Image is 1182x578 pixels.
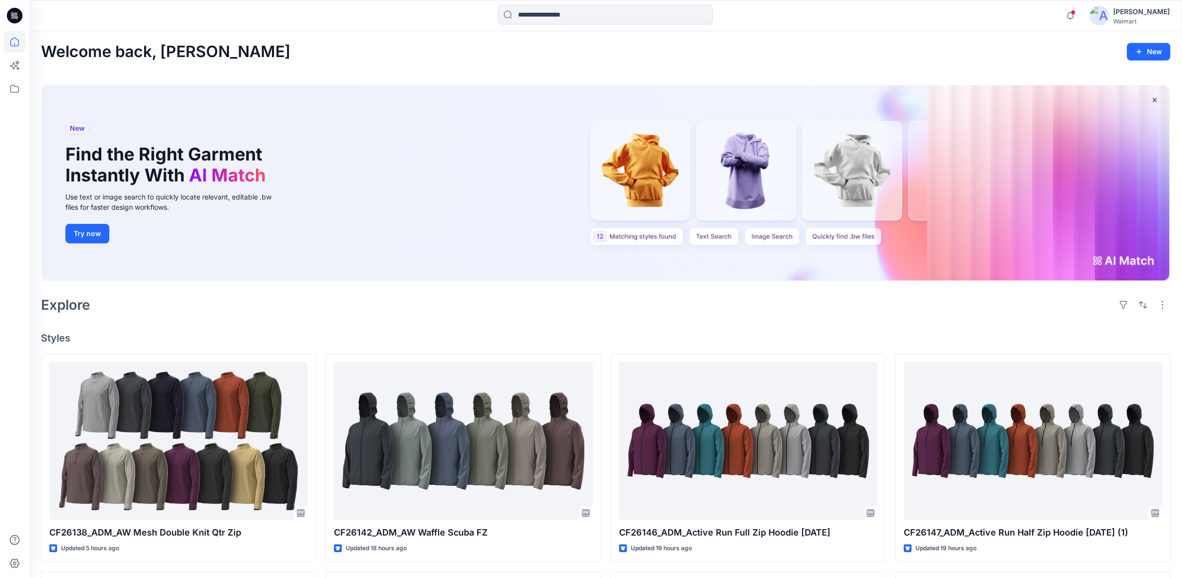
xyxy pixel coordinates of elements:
p: CF26138_ADM_AW Mesh Double Knit Qtr Zip [49,526,308,539]
a: CF26147_ADM_Active Run Half Zip Hoodie 30SEP25 (1) [904,362,1162,520]
div: Walmart [1113,18,1170,25]
img: avatar [1090,6,1109,25]
p: CF26147_ADM_Active Run Half Zip Hoodie [DATE] (1) [904,526,1162,539]
div: Use text or image search to quickly locate relevant, editable .bw files for faster design workflows. [65,192,285,212]
p: Updated 19 hours ago [915,543,976,554]
span: AI Match [189,164,266,186]
p: Updated 5 hours ago [61,543,119,554]
a: CF26138_ADM_AW Mesh Double Knit Qtr Zip [49,362,308,520]
p: Updated 19 hours ago [631,543,692,554]
button: Try now [65,224,109,243]
a: CF26146_ADM_Active Run Full Zip Hoodie 30SEP25 [619,362,877,520]
h4: Styles [41,332,1170,344]
a: CF26142_ADM_AW Waffle Scuba FZ [334,362,592,520]
span: New [70,122,85,134]
h2: Explore [41,297,90,313]
p: CF26142_ADM_AW Waffle Scuba FZ [334,526,592,539]
button: New [1127,43,1170,60]
h2: Welcome back, [PERSON_NAME] [41,43,290,61]
div: [PERSON_NAME] [1113,6,1170,18]
p: Updated 18 hours ago [346,543,407,554]
p: CF26146_ADM_Active Run Full Zip Hoodie [DATE] [619,526,877,539]
h1: Find the Right Garment Instantly With [65,144,270,186]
